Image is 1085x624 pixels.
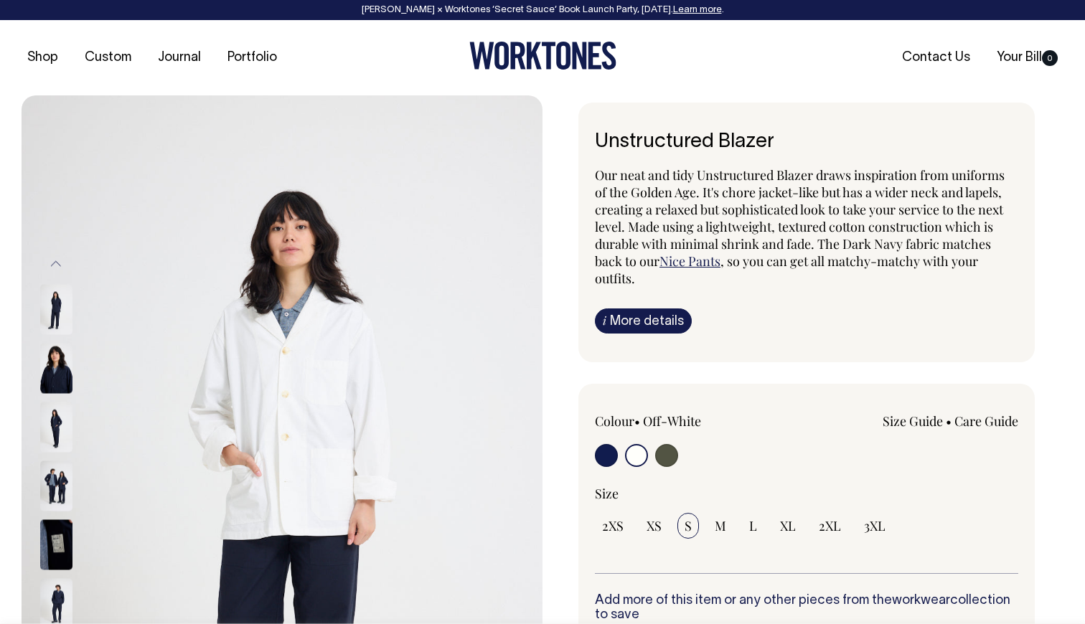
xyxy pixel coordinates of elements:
[659,252,720,270] a: Nice Pants
[708,513,733,539] input: M
[647,517,662,534] span: XS
[152,46,207,70] a: Journal
[857,513,893,539] input: 3XL
[595,485,1018,502] div: Size
[40,285,72,335] img: dark-navy
[643,412,701,430] label: Off-White
[602,517,624,534] span: 2XS
[634,412,640,430] span: •
[40,344,72,394] img: dark-navy
[639,513,669,539] input: XS
[812,513,848,539] input: 2XL
[749,517,757,534] span: L
[773,513,803,539] input: XL
[946,412,952,430] span: •
[780,517,796,534] span: XL
[595,412,764,430] div: Colour
[595,594,1018,623] h6: Add more of this item or any other pieces from the collection to save
[595,166,1005,270] span: Our neat and tidy Unstructured Blazer draws inspiration from uniforms of the Golden Age. It's cho...
[819,517,841,534] span: 2XL
[685,517,692,534] span: S
[45,248,67,280] button: Previous
[79,46,137,70] a: Custom
[14,5,1071,15] div: [PERSON_NAME] × Worktones ‘Secret Sauce’ Book Launch Party, [DATE]. .
[40,520,72,570] img: dark-navy
[673,6,722,14] a: Learn more
[595,131,1018,153] h1: Unstructured Blazer
[883,412,943,430] a: Size Guide
[603,313,606,328] span: i
[22,46,64,70] a: Shop
[40,461,72,511] img: dark-navy
[222,46,283,70] a: Portfolio
[40,402,72,453] img: dark-navy
[892,595,950,607] a: workwear
[991,46,1063,70] a: Your Bill0
[1042,50,1058,66] span: 0
[742,513,764,539] input: L
[954,412,1018,430] a: Care Guide
[595,252,978,287] span: , so you can get all matchy-matchy with your outfits.
[864,517,886,534] span: 3XL
[595,513,631,539] input: 2XS
[896,46,976,70] a: Contact Us
[595,308,692,334] a: iMore details
[715,517,726,534] span: M
[677,513,699,539] input: S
